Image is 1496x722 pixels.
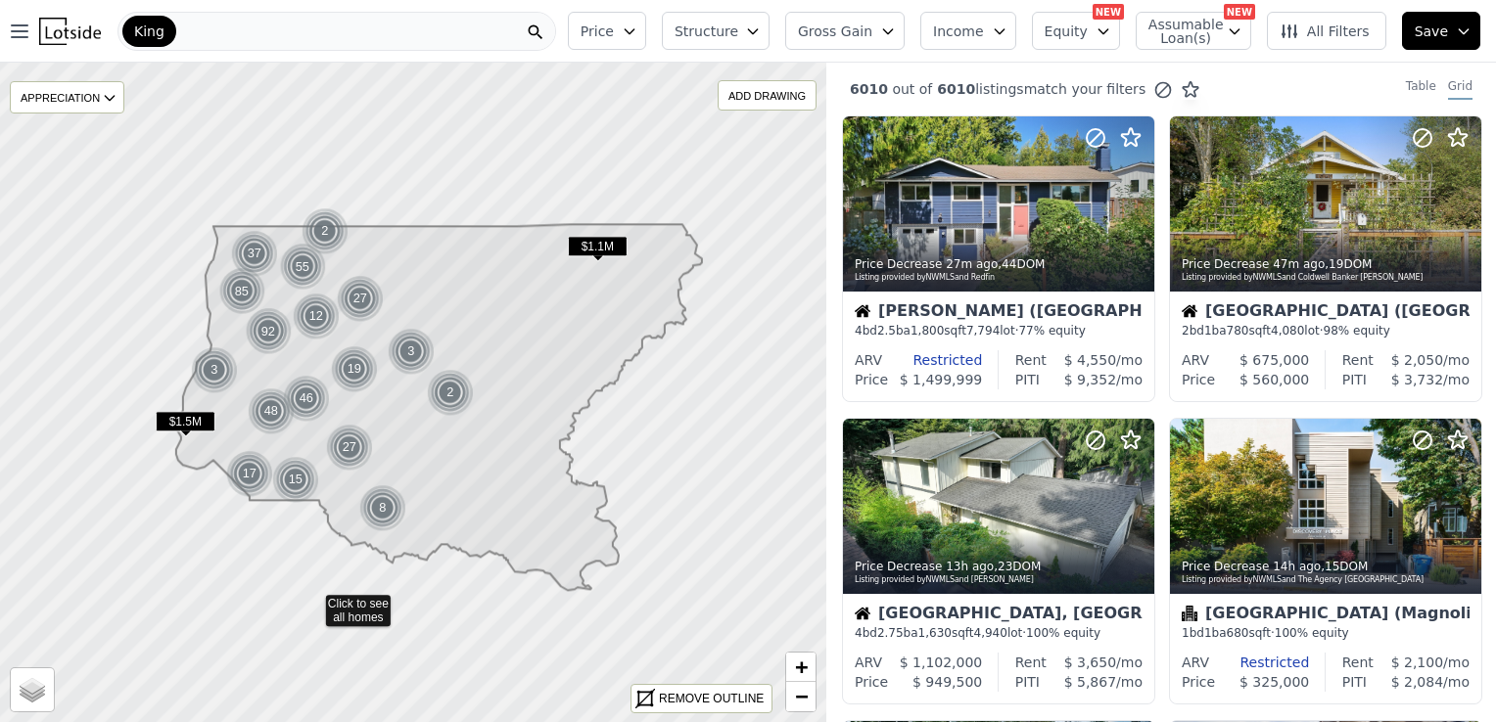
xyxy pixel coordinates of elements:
div: 4 bd 2.5 ba sqft lot · 77% equity [855,323,1143,338]
div: 37 [231,230,278,277]
div: /mo [1374,350,1470,370]
span: All Filters [1280,22,1370,41]
span: 1,630 [918,626,952,640]
a: Zoom out [786,682,816,711]
img: Lotside [39,18,101,45]
div: 2 bd 1 ba sqft lot · 98% equity [1182,323,1470,338]
a: Price Decrease 27m ago,44DOMListing provided byNWMLSand RedfinHouse[PERSON_NAME] ([GEOGRAPHIC_DAT... [842,115,1153,402]
div: 27 [337,275,384,322]
div: Listing provided by NWMLS and [PERSON_NAME] [855,574,1145,586]
img: g1.png [331,345,379,392]
div: 15 [272,456,319,503]
span: + [795,654,808,679]
span: $ 3,732 [1391,372,1443,387]
time: 2025-09-28 16:43 [946,257,998,271]
a: Price Decrease 14h ago,15DOMListing provided byNWMLSand The Agency [GEOGRAPHIC_DATA]Condominium[G... [1169,418,1480,704]
img: g1.png [359,484,407,531]
img: g1.png [302,207,350,254]
button: All Filters [1267,12,1386,50]
div: Price Decrease , 19 DOM [1182,256,1472,272]
div: PITI [1342,672,1367,692]
span: Income [933,22,984,41]
img: House [855,606,870,621]
div: ARV [855,350,882,370]
div: 92 [243,306,293,356]
span: King [134,22,164,41]
img: g2.png [243,306,294,356]
span: $ 1,499,999 [900,372,983,387]
div: NEW [1224,4,1255,20]
div: PITI [1342,370,1367,389]
div: Price Decrease , 15 DOM [1182,559,1472,574]
div: [GEOGRAPHIC_DATA], [GEOGRAPHIC_DATA] [855,606,1143,625]
div: $1.5M [156,411,215,439]
span: 4,080 [1271,324,1304,338]
div: Rent [1015,350,1047,370]
button: Equity [1032,12,1120,50]
div: 8 [359,484,406,531]
img: g1.png [283,375,331,422]
div: 19 [331,345,378,392]
span: 6010 [850,81,888,97]
div: ARV [1182,653,1209,672]
button: Save [1402,12,1480,50]
span: $ 2,100 [1391,654,1443,670]
span: 1,800 [911,324,944,338]
div: 1 bd 1 ba sqft · 100% equity [1182,625,1470,641]
div: Rent [1342,653,1374,672]
div: Price [1182,672,1215,692]
div: [GEOGRAPHIC_DATA] ([GEOGRAPHIC_DATA]) [1182,303,1470,323]
div: Price Decrease , 44 DOM [855,256,1145,272]
div: Price [855,672,888,692]
div: [GEOGRAPHIC_DATA] (Magnolia) [1182,606,1470,625]
span: 4,940 [974,626,1007,640]
div: Price [1182,370,1215,389]
span: 780 [1227,324,1249,338]
time: 2025-09-28 16:24 [1273,257,1325,271]
div: 55 [277,242,327,292]
div: out of listings [826,79,1200,100]
div: $1.1M [568,236,628,264]
div: Price Decrease , 23 DOM [855,559,1145,574]
button: Income [920,12,1016,50]
button: Assumable Loan(s) [1136,12,1251,50]
span: Assumable Loan(s) [1148,18,1211,45]
span: − [795,684,808,708]
div: 85 [216,266,266,316]
div: /mo [1367,370,1470,389]
div: PITI [1015,370,1040,389]
img: g1.png [191,346,239,393]
div: ARV [1182,350,1209,370]
div: 46 [283,375,330,422]
span: $ 560,000 [1239,372,1309,387]
div: Grid [1448,78,1473,100]
div: /mo [1047,653,1143,672]
div: NEW [1093,4,1124,20]
div: /mo [1374,653,1470,672]
a: Layers [11,668,54,711]
span: $1.5M [156,411,215,431]
div: 27 [326,424,373,471]
img: g1.png [293,293,341,339]
span: $ 675,000 [1239,352,1309,368]
div: Price [855,370,888,389]
a: Price Decrease 13h ago,23DOMListing provided byNWMLSand [PERSON_NAME]House[GEOGRAPHIC_DATA], [GEO... [842,418,1153,704]
div: 17 [226,450,273,497]
span: $ 949,500 [912,674,982,690]
div: /mo [1040,672,1143,692]
div: Restricted [1209,653,1309,672]
span: $ 9,352 [1064,372,1116,387]
span: 7,794 [966,324,1000,338]
div: 3 [388,328,435,375]
div: Listing provided by NWMLS and Redfin [855,272,1145,284]
div: 2 [302,207,349,254]
img: g1.png [388,328,436,375]
img: House [1182,303,1197,319]
button: Structure [662,12,770,50]
img: g1.png [272,456,320,503]
div: 4 bd 2.75 ba sqft lot · 100% equity [855,625,1143,641]
div: ARV [855,653,882,672]
img: g2.png [216,266,267,316]
div: /mo [1040,370,1143,389]
a: Zoom in [786,653,816,682]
